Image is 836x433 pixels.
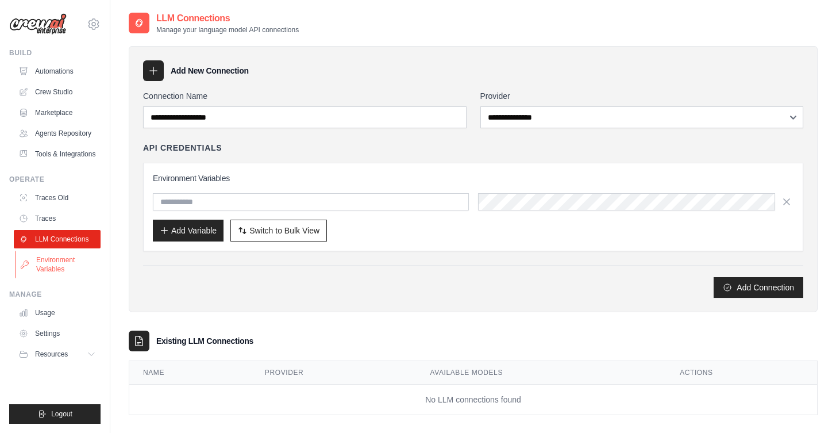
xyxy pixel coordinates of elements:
[129,361,251,385] th: Name
[14,83,101,101] a: Crew Studio
[129,385,817,415] td: No LLM connections found
[714,277,803,298] button: Add Connection
[230,220,327,242] button: Switch to Bulk View
[14,324,101,343] a: Settings
[416,361,666,385] th: Available Models
[14,145,101,163] a: Tools & Integrations
[14,230,101,248] a: LLM Connections
[14,345,101,363] button: Resources
[14,304,101,322] a: Usage
[9,175,101,184] div: Operate
[9,13,67,35] img: Logo
[153,220,224,242] button: Add Variable
[249,225,319,236] span: Switch to Bulk View
[51,409,72,419] span: Logout
[35,350,68,359] span: Resources
[9,404,101,424] button: Logout
[14,124,101,143] a: Agents Repository
[480,90,804,102] label: Provider
[666,361,817,385] th: Actions
[171,65,249,76] h3: Add New Connection
[14,209,101,228] a: Traces
[143,142,222,154] h4: API Credentials
[156,25,299,35] p: Manage your language model API connections
[14,62,101,81] a: Automations
[143,90,467,102] label: Connection Name
[9,290,101,299] div: Manage
[9,48,101,58] div: Build
[156,335,253,347] h3: Existing LLM Connections
[251,361,417,385] th: Provider
[156,12,299,25] h2: LLM Connections
[15,251,102,278] a: Environment Variables
[14,104,101,122] a: Marketplace
[153,173,793,184] h3: Environment Variables
[14,189,101,207] a: Traces Old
